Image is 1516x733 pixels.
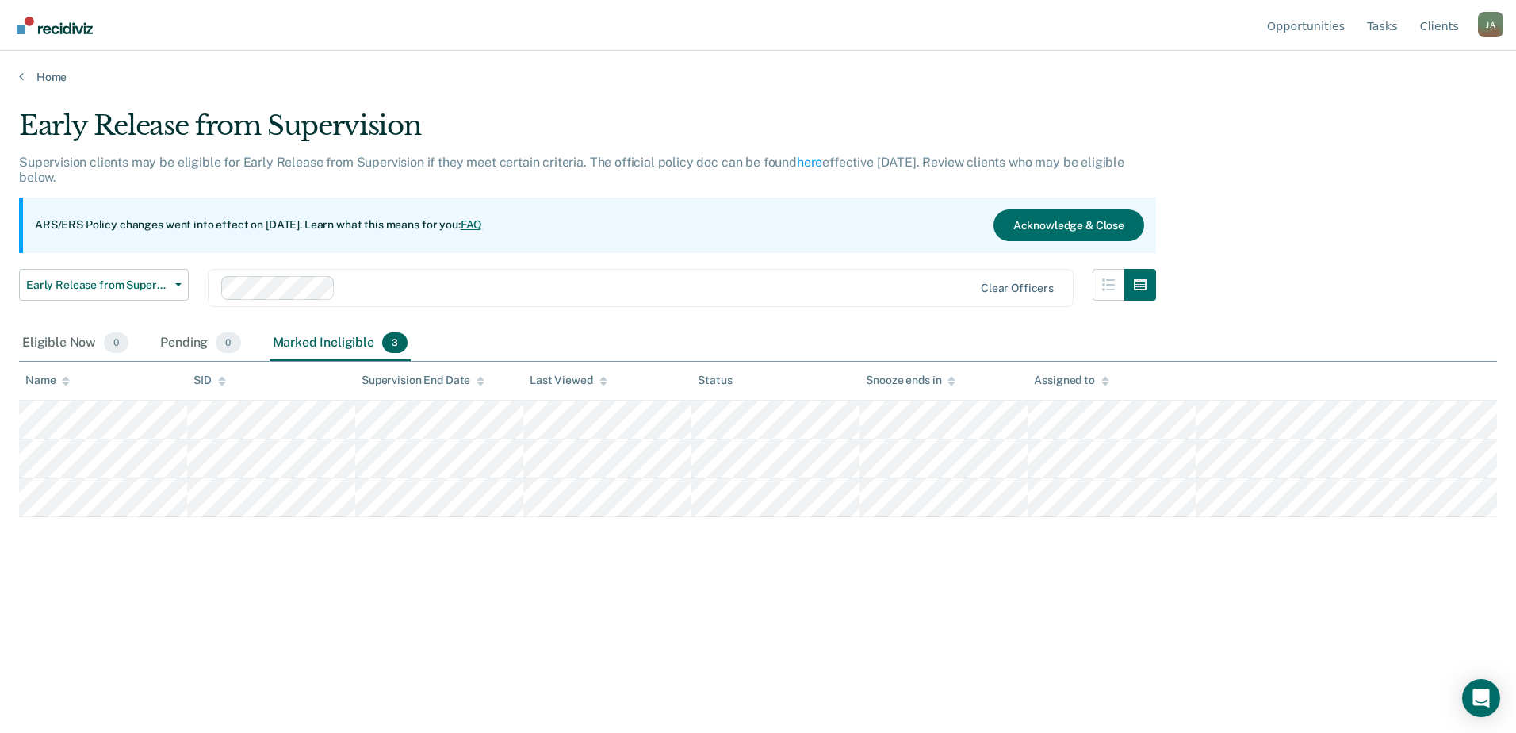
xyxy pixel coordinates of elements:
div: Assigned to [1034,374,1108,387]
span: 3 [382,332,408,353]
span: 0 [216,332,240,353]
div: Open Intercom Messenger [1462,679,1500,717]
button: Profile dropdown button [1478,12,1503,37]
div: Early Release from Supervision [19,109,1156,155]
p: ARS/ERS Policy changes went into effect on [DATE]. Learn what this means for you: [35,217,482,233]
a: here [797,155,822,170]
div: Snooze ends in [866,374,955,387]
div: Supervision End Date [362,374,484,387]
div: Clear officers [981,282,1054,295]
span: 0 [104,332,128,353]
div: Name [25,374,70,387]
div: Pending0 [157,326,243,361]
button: Early Release from Supervision [19,269,189,301]
div: Status [698,374,732,387]
span: Early Release from Supervision [26,278,169,292]
div: Marked Ineligible3 [270,326,412,361]
button: Acknowledge & Close [993,209,1144,241]
div: Last Viewed [530,374,607,387]
div: SID [193,374,226,387]
div: J A [1478,12,1503,37]
p: Supervision clients may be eligible for Early Release from Supervision if they meet certain crite... [19,155,1124,185]
div: Eligible Now0 [19,326,132,361]
img: Recidiviz [17,17,93,34]
a: FAQ [461,218,483,231]
a: Home [19,70,1497,84]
